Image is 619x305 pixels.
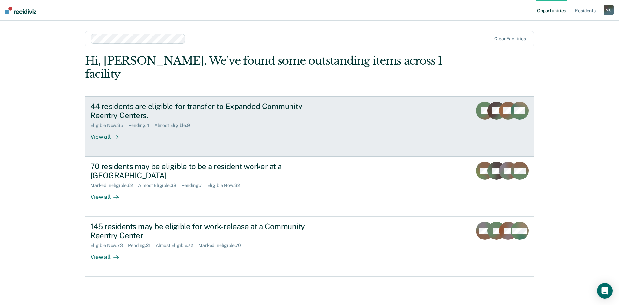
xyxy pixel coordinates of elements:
a: 44 residents are eligible for transfer to Expanded Community Reentry Centers.Eligible Now:35Pendi... [85,96,534,157]
div: Almost Eligible : 72 [156,243,199,248]
div: M Q [604,5,614,15]
div: Pending : 4 [128,123,154,128]
a: 145 residents may be eligible for work-release at a Community Reentry CenterEligible Now:73Pendin... [85,217,534,277]
div: Eligible Now : 35 [90,123,128,128]
div: Almost Eligible : 9 [154,123,195,128]
div: Clear facilities [494,36,526,42]
div: Eligible Now : 73 [90,243,128,248]
button: MQ [604,5,614,15]
a: 70 residents may be eligible to be a resident worker at a [GEOGRAPHIC_DATA]Marked Ineligible:62Al... [85,157,534,217]
div: 70 residents may be eligible to be a resident worker at a [GEOGRAPHIC_DATA] [90,162,317,180]
div: Pending : 21 [128,243,156,248]
div: Eligible Now : 32 [207,183,245,188]
div: 44 residents are eligible for transfer to Expanded Community Reentry Centers. [90,102,317,120]
img: Recidiviz [5,7,36,14]
div: Marked Ineligible : 62 [90,183,138,188]
div: 145 residents may be eligible for work-release at a Community Reentry Center [90,222,317,240]
div: View all [90,188,126,201]
div: View all [90,248,126,261]
div: Marked Ineligible : 70 [198,243,246,248]
div: Almost Eligible : 38 [138,183,182,188]
div: Open Intercom Messenger [597,283,613,299]
div: View all [90,128,126,141]
div: Pending : 7 [182,183,207,188]
div: Hi, [PERSON_NAME]. We’ve found some outstanding items across 1 facility [85,54,444,81]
